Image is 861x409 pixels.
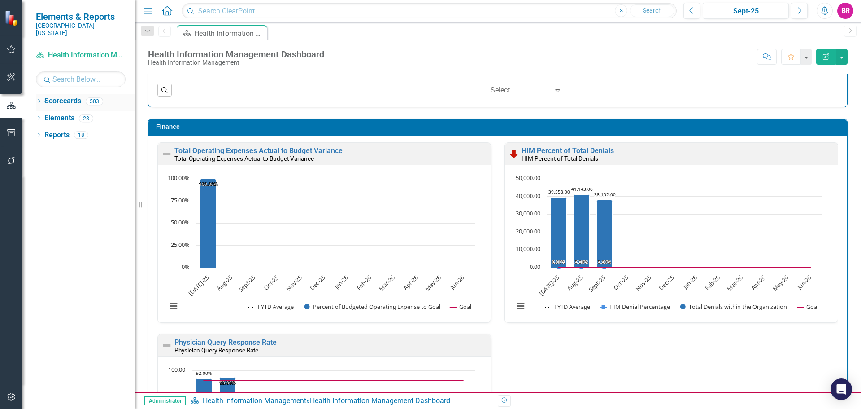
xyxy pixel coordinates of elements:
text: Oct-25 [612,273,630,291]
text: Feb-26 [703,273,722,292]
a: Physician Query Response Rate [174,338,277,347]
div: Double-Click to Edit [504,142,838,323]
a: Health Information Management [203,396,306,405]
button: Show Percent of Budgeted Operating Expense to Goal [304,303,441,311]
div: Double-Click to Edit [157,142,491,323]
button: Search [630,4,674,17]
g: Goal, series 3 of 3. Line with 12 data points. [206,177,465,180]
text: May-26 [423,273,443,293]
div: 18 [74,132,88,139]
div: Open Intercom Messenger [831,378,852,400]
button: View chart menu, Chart [167,300,180,312]
text: 30,000.00 [516,209,540,217]
button: Show Goal [797,303,818,311]
text: Aug-25 [565,273,584,292]
input: Search ClearPoint... [182,3,677,19]
text: Dec-25 [657,273,676,292]
text: Sept-25 [587,273,607,294]
path: Sept-25, 38,102. Total Denials within the Organization. [597,200,613,268]
text: [DATE]-25 [537,273,561,297]
text: 75.00% [171,196,190,204]
button: BR [837,3,853,19]
text: 100.00% [168,174,190,182]
button: Show Goal [450,303,471,311]
small: HIM Percent of Total Denials [522,155,598,162]
text: 10,000.00 [516,245,540,253]
text: 92.00% [196,370,212,376]
div: Health Information Management Dashboard [310,396,450,405]
button: Show FYTD Average [248,303,295,311]
path: Sept-25, 5.9. HIM Denial Percentage. [603,266,606,269]
div: Health Information Management Dashboard [194,28,265,39]
path: Jul-25, 100. Percent of Budgeted Operating Expense to Goal. [200,179,216,268]
text: Apr-26 [749,273,767,291]
text: Nov-25 [284,273,303,292]
path: Jul-25, 39,558. Total Denials within the Organization. [551,197,567,268]
span: Elements & Reports [36,11,126,22]
button: Show FYTD Average [545,303,591,311]
button: Sept-25 [703,3,789,19]
text: Jun-26 [448,273,465,291]
g: Total Denials within the Organization, series 3 of 4. Bar series with 12 bars. [551,179,811,268]
a: Scorecards [44,96,81,106]
text: 6.00% [552,259,565,265]
g: Goal, series 3 of 3. Line with 12 data points. [202,378,465,382]
button: Show Total Denials within the Organization [680,303,787,311]
div: Health Information Management [148,59,324,66]
path: Aug-25, 5.3. HIM Denial Percentage. [580,266,583,269]
div: Health Information Management Dashboard [148,49,324,59]
div: » [190,396,491,406]
text: 0% [182,263,190,271]
div: 28 [79,114,93,122]
text: [DATE]-25 [187,273,210,297]
small: [GEOGRAPHIC_DATA][US_STATE] [36,22,126,37]
text: 0.00 [530,263,540,271]
path: Aug-25, 41,143. Total Denials within the Organization. [574,194,590,268]
text: 93.00% [220,379,235,386]
div: Chart. Highcharts interactive chart. [162,174,486,320]
text: Oct-25 [262,273,280,291]
text: Mar-26 [725,273,744,292]
text: 20,000.00 [516,227,540,235]
text: 39,558.00 [548,189,570,195]
text: Jan-26 [681,273,699,291]
div: Sept-25 [706,6,786,17]
text: Mar-26 [377,273,396,292]
text: 41,143.00 [571,186,593,192]
span: Search [643,7,662,14]
a: Total Operating Expenses Actual to Budget Variance [174,146,343,155]
div: Chart. Highcharts interactive chart. [509,174,833,320]
text: 40,000.00 [516,192,540,200]
text: Feb-26 [355,273,373,292]
h3: Finance [156,123,843,130]
text: May-26 [771,273,790,293]
img: Not Defined [161,340,172,351]
button: View chart menu, Chart [514,300,527,312]
text: Jun-26 [795,273,813,291]
text: 5.90% [598,259,611,265]
img: ClearPoint Strategy [4,10,20,26]
g: Percent of Budgeted Operating Expense to Goal, series 2 of 3. Bar series with 12 bars. [200,179,464,268]
a: HIM Percent of Total Denials [522,146,614,155]
a: Reports [44,130,70,141]
text: 75.00 [171,391,185,399]
text: 25.00% [171,241,190,249]
small: Physician Query Response Rate [174,347,258,354]
text: Nov-25 [634,273,652,292]
text: 5.30% [575,259,588,265]
text: 100.00% [199,181,217,187]
text: Jan-26 [332,273,350,291]
g: FYTD Average, series 1 of 3. Line with 12 data points. [206,177,210,180]
text: Dec-25 [308,273,326,292]
a: Health Information Management [36,50,126,61]
text: Sept-25 [237,273,257,294]
text: Apr-26 [401,273,419,291]
text: 100.00 [168,365,185,374]
img: Not Defined [161,149,172,159]
svg: Interactive chart [509,174,826,320]
text: 50,000.00 [516,174,540,182]
text: Aug-25 [215,273,234,292]
button: Show HIM Denial Percentage [600,303,670,311]
div: 503 [86,97,103,105]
